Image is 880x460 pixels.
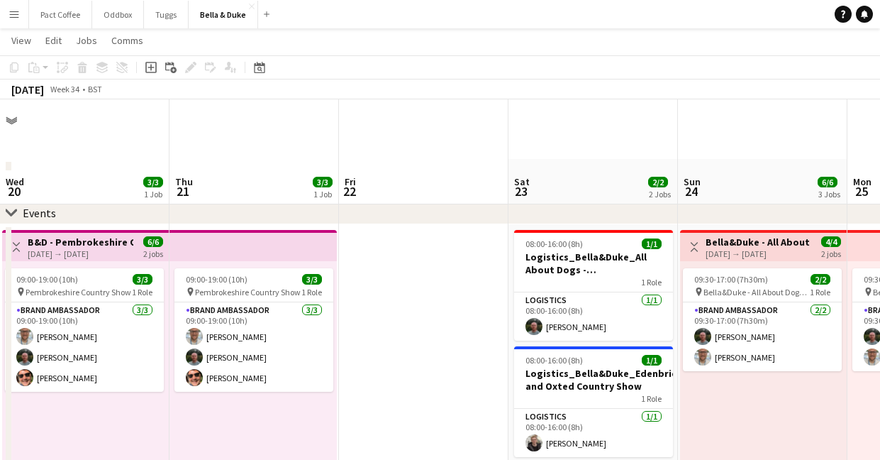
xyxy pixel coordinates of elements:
span: Pembrokeshire Country Show [195,287,301,297]
span: 1 Role [641,393,662,404]
span: 3/3 [302,274,322,285]
span: 23 [512,183,530,199]
a: View [6,31,37,50]
div: [DATE] → [DATE] [28,248,133,259]
div: 2 jobs [143,247,163,259]
app-card-role: Brand Ambassador3/309:00-19:00 (10h)[PERSON_NAME][PERSON_NAME][PERSON_NAME] [5,302,164,392]
h3: Logistics_Bella&Duke_All About Dogs - [GEOGRAPHIC_DATA] [514,251,673,276]
span: Wed [6,175,24,188]
span: Edit [45,34,62,47]
span: 09:00-19:00 (10h) [16,274,78,285]
span: 2/2 [648,177,668,187]
span: 24 [681,183,701,199]
h3: B&D - Pembrokeshire Country Show [28,236,133,248]
div: 1 Job [144,189,162,199]
div: Events [23,206,56,220]
div: 2 Jobs [649,189,671,199]
a: Jobs [70,31,103,50]
span: 3/3 [313,177,333,187]
span: 22 [342,183,356,199]
span: 6/6 [818,177,837,187]
h3: Bella&Duke - All About Dogs - [GEOGRAPHIC_DATA] [706,236,811,248]
span: Sat [514,175,530,188]
span: Jobs [76,34,97,47]
span: Thu [175,175,193,188]
span: Sun [684,175,701,188]
a: Comms [106,31,149,50]
span: 08:00-16:00 (8h) [525,239,583,249]
app-job-card: 09:30-17:00 (7h30m)2/2 Bella&Duke - All About Dogs - [GEOGRAPHIC_DATA]1 RoleBrand Ambassador2/209... [683,268,842,371]
span: 1 Role [132,287,152,297]
span: 20 [4,183,24,199]
span: 1 Role [301,287,322,297]
div: [DATE] [11,82,44,97]
span: 1/1 [642,239,662,249]
span: Fri [345,175,356,188]
button: Pact Coffee [29,1,92,28]
span: Mon [853,175,871,188]
span: Comms [111,34,143,47]
button: Oddbox [92,1,144,28]
div: 3 Jobs [818,189,840,199]
span: 2/2 [811,274,830,285]
span: 09:30-17:00 (7h30m) [694,274,768,285]
app-job-card: 08:00-16:00 (8h)1/1Logistics_Bella&Duke_Edenbridge and Oxted Country Show1 RoleLogistics1/108:00-... [514,346,673,457]
h3: Logistics_Bella&Duke_Edenbridge and Oxted Country Show [514,367,673,393]
app-job-card: 09:00-19:00 (10h)3/3 Pembrokeshire Country Show1 RoleBrand Ambassador3/309:00-19:00 (10h)[PERSON_... [174,268,333,392]
app-card-role: Brand Ambassador2/209:30-17:00 (7h30m)[PERSON_NAME][PERSON_NAME] [683,302,842,371]
span: Bella&Duke - All About Dogs - [GEOGRAPHIC_DATA] [703,287,810,297]
app-job-card: 08:00-16:00 (8h)1/1Logistics_Bella&Duke_All About Dogs - [GEOGRAPHIC_DATA]1 RoleLogistics1/108:00... [514,230,673,341]
span: 1 Role [641,277,662,287]
div: [DATE] → [DATE] [706,248,811,259]
a: Edit [40,31,67,50]
span: Pembrokeshire Country Show [26,287,131,297]
span: 25 [851,183,871,199]
div: BST [88,84,102,94]
span: 4/4 [821,236,841,247]
span: 1 Role [810,287,830,297]
span: 21 [173,183,193,199]
app-card-role: Logistics1/108:00-16:00 (8h)[PERSON_NAME] [514,292,673,341]
span: View [11,34,31,47]
span: 1/1 [642,355,662,366]
button: Tuggs [144,1,189,28]
div: 2 jobs [821,247,841,259]
app-job-card: 09:00-19:00 (10h)3/3 Pembrokeshire Country Show1 RoleBrand Ambassador3/309:00-19:00 (10h)[PERSON_... [5,268,164,392]
span: 08:00-16:00 (8h) [525,355,583,366]
span: 6/6 [143,236,163,247]
app-card-role: Brand Ambassador3/309:00-19:00 (10h)[PERSON_NAME][PERSON_NAME][PERSON_NAME] [174,302,333,392]
span: 3/3 [133,274,152,285]
button: Bella & Duke [189,1,258,28]
div: 1 Job [313,189,332,199]
span: Week 34 [47,84,82,94]
span: 09:00-19:00 (10h) [186,274,247,285]
span: 3/3 [143,177,163,187]
app-card-role: Logistics1/108:00-16:00 (8h)[PERSON_NAME] [514,409,673,457]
